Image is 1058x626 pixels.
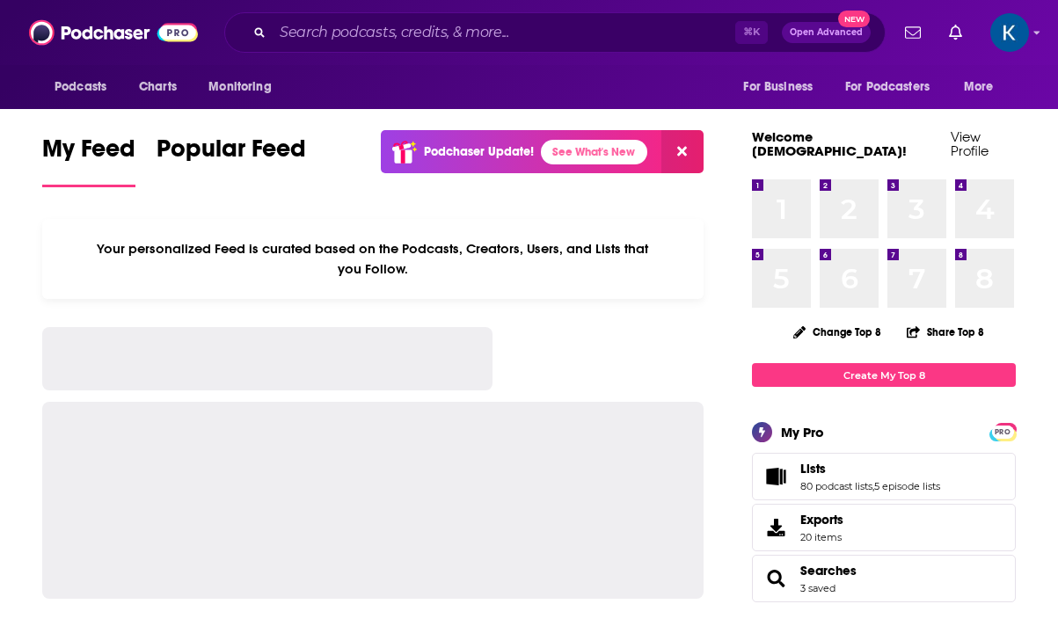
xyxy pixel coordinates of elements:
[139,75,177,99] span: Charts
[758,566,793,591] a: Searches
[990,13,1029,52] button: Show profile menu
[541,140,647,164] a: See What's New
[992,425,1013,438] a: PRO
[992,426,1013,439] span: PRO
[731,70,835,104] button: open menu
[800,512,843,528] span: Exports
[424,144,534,159] p: Podchaser Update!
[800,480,872,492] a: 80 podcast lists
[951,128,989,159] a: View Profile
[781,424,824,440] div: My Pro
[990,13,1029,52] img: User Profile
[872,480,874,492] span: ,
[157,134,306,187] a: Popular Feed
[42,134,135,187] a: My Feed
[735,21,768,44] span: ⌘ K
[196,70,294,104] button: open menu
[964,75,994,99] span: More
[782,22,871,43] button: Open AdvancedNew
[845,75,930,99] span: For Podcasters
[224,12,886,53] div: Search podcasts, credits, & more...
[752,363,1016,387] a: Create My Top 8
[42,219,704,299] div: Your personalized Feed is curated based on the Podcasts, Creators, Users, and Lists that you Follow.
[838,11,870,27] span: New
[800,563,857,579] a: Searches
[208,75,271,99] span: Monitoring
[990,13,1029,52] span: Logged in as kristen42280
[898,18,928,47] a: Show notifications dropdown
[273,18,735,47] input: Search podcasts, credits, & more...
[42,70,129,104] button: open menu
[752,504,1016,551] a: Exports
[157,134,306,174] span: Popular Feed
[942,18,969,47] a: Show notifications dropdown
[752,128,907,159] a: Welcome [DEMOGRAPHIC_DATA]!
[55,75,106,99] span: Podcasts
[800,461,826,477] span: Lists
[743,75,813,99] span: For Business
[758,515,793,540] span: Exports
[790,28,863,37] span: Open Advanced
[29,16,198,49] img: Podchaser - Follow, Share and Rate Podcasts
[800,531,843,543] span: 20 items
[752,555,1016,602] span: Searches
[128,70,187,104] a: Charts
[952,70,1016,104] button: open menu
[800,582,835,594] a: 3 saved
[42,134,135,174] span: My Feed
[906,315,985,349] button: Share Top 8
[800,461,940,477] a: Lists
[783,321,892,343] button: Change Top 8
[834,70,955,104] button: open menu
[758,464,793,489] a: Lists
[752,453,1016,500] span: Lists
[874,480,940,492] a: 5 episode lists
